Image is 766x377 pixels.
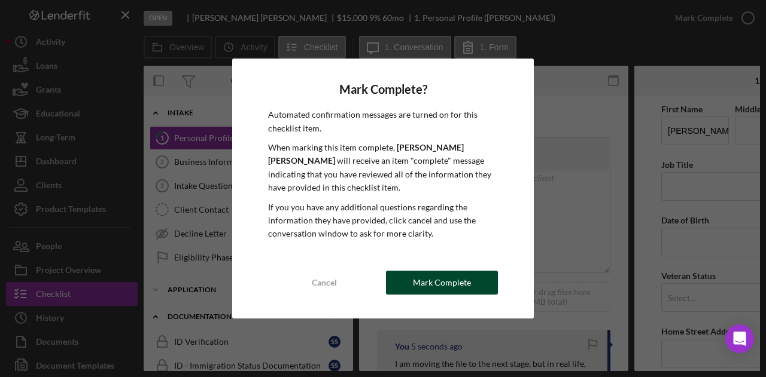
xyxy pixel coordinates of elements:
h4: Mark Complete? [268,82,498,96]
div: Cancel [312,271,337,295]
div: Open Intercom Messenger [725,324,754,353]
button: Mark Complete [386,271,498,295]
p: Automated confirmation messages are turned on for this checklist item. [268,108,498,135]
div: Mark Complete [413,271,471,295]
button: Cancel [268,271,380,295]
p: If you you have any additional questions regarding the information they have provided, click canc... [268,201,498,241]
p: When marking this item complete, will receive an item "complete" message indicating that you have... [268,141,498,195]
